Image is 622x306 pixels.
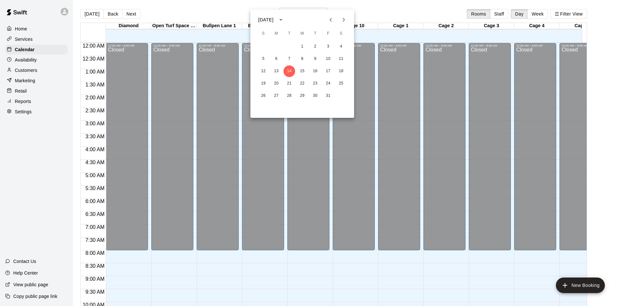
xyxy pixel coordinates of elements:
[309,90,321,102] button: 30
[309,65,321,77] button: 16
[335,53,347,65] button: 11
[271,90,282,102] button: 27
[275,14,286,25] button: calendar view is open, switch to year view
[258,78,269,89] button: 19
[324,13,337,26] button: Previous month
[283,90,295,102] button: 28
[335,27,347,40] span: Saturday
[271,53,282,65] button: 6
[322,41,334,52] button: 3
[271,27,282,40] span: Monday
[309,53,321,65] button: 9
[258,90,269,102] button: 26
[296,53,308,65] button: 8
[322,78,334,89] button: 24
[258,65,269,77] button: 12
[309,27,321,40] span: Thursday
[335,78,347,89] button: 25
[283,78,295,89] button: 21
[271,65,282,77] button: 13
[258,17,273,23] div: [DATE]
[296,65,308,77] button: 15
[296,27,308,40] span: Wednesday
[296,78,308,89] button: 22
[271,78,282,89] button: 20
[283,27,295,40] span: Tuesday
[322,90,334,102] button: 31
[296,90,308,102] button: 29
[309,78,321,89] button: 23
[337,13,350,26] button: Next month
[309,41,321,52] button: 2
[283,65,295,77] button: 14
[322,53,334,65] button: 10
[258,53,269,65] button: 5
[296,41,308,52] button: 1
[335,65,347,77] button: 18
[335,41,347,52] button: 4
[322,27,334,40] span: Friday
[258,27,269,40] span: Sunday
[283,53,295,65] button: 7
[322,65,334,77] button: 17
